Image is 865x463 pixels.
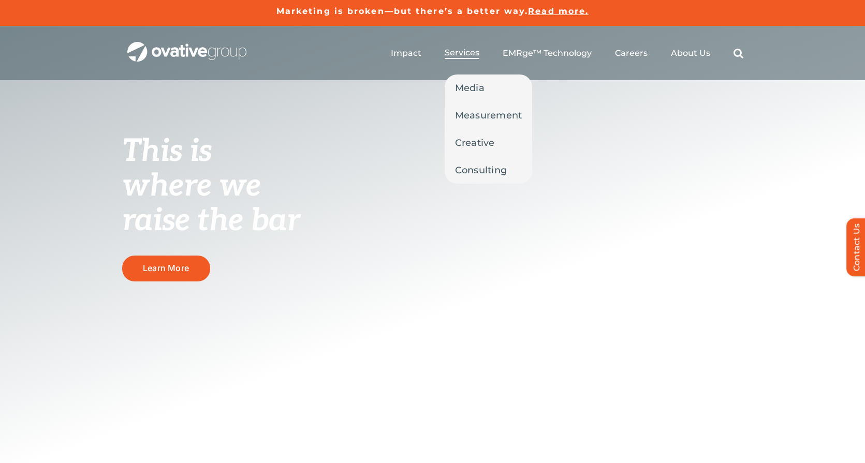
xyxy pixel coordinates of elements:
[615,48,648,58] a: Careers
[122,133,212,170] span: This is
[143,263,189,273] span: Learn More
[445,74,533,101] a: Media
[391,48,421,58] a: Impact
[391,37,743,70] nav: Menu
[528,6,589,16] a: Read more.
[455,136,495,150] span: Creative
[445,129,533,156] a: Creative
[671,48,710,58] a: About Us
[445,102,533,129] a: Measurement
[122,256,210,281] a: Learn More
[455,108,522,123] span: Measurement
[734,48,743,58] a: Search
[127,41,246,51] a: OG_Full_horizontal_WHT
[503,48,592,58] a: EMRge™ Technology
[445,157,533,184] a: Consulting
[122,168,300,240] span: where we raise the bar
[276,6,529,16] a: Marketing is broken—but there’s a better way.
[445,48,479,59] a: Services
[455,81,485,95] span: Media
[445,48,479,58] span: Services
[455,163,507,177] span: Consulting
